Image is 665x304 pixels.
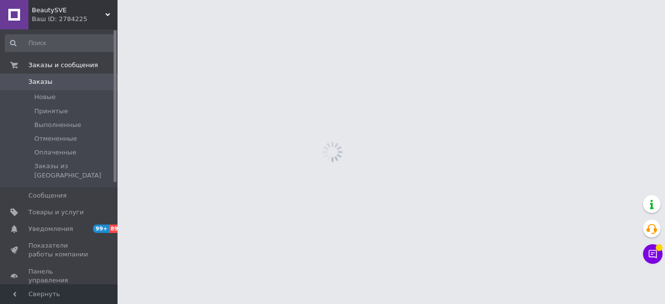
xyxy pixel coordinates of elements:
span: Заказы из [GEOGRAPHIC_DATA] [34,162,115,179]
span: Новые [34,93,56,101]
span: Отмененные [34,134,77,143]
span: Сообщения [28,191,67,200]
span: BeautySVE [32,6,105,15]
span: Выполненные [34,121,81,129]
span: 99+ [93,225,109,233]
span: 89 [109,225,120,233]
span: Оплаченные [34,148,76,157]
span: Уведомления [28,225,73,233]
span: Принятые [34,107,68,116]
button: Чат с покупателем [643,244,663,264]
span: Панель управления [28,267,91,285]
span: Товары и услуги [28,208,84,217]
div: Ваш ID: 2784225 [32,15,118,24]
span: Показатели работы компании [28,241,91,259]
input: Поиск [5,34,116,52]
span: Заказы и сообщения [28,61,98,70]
span: Заказы [28,77,52,86]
